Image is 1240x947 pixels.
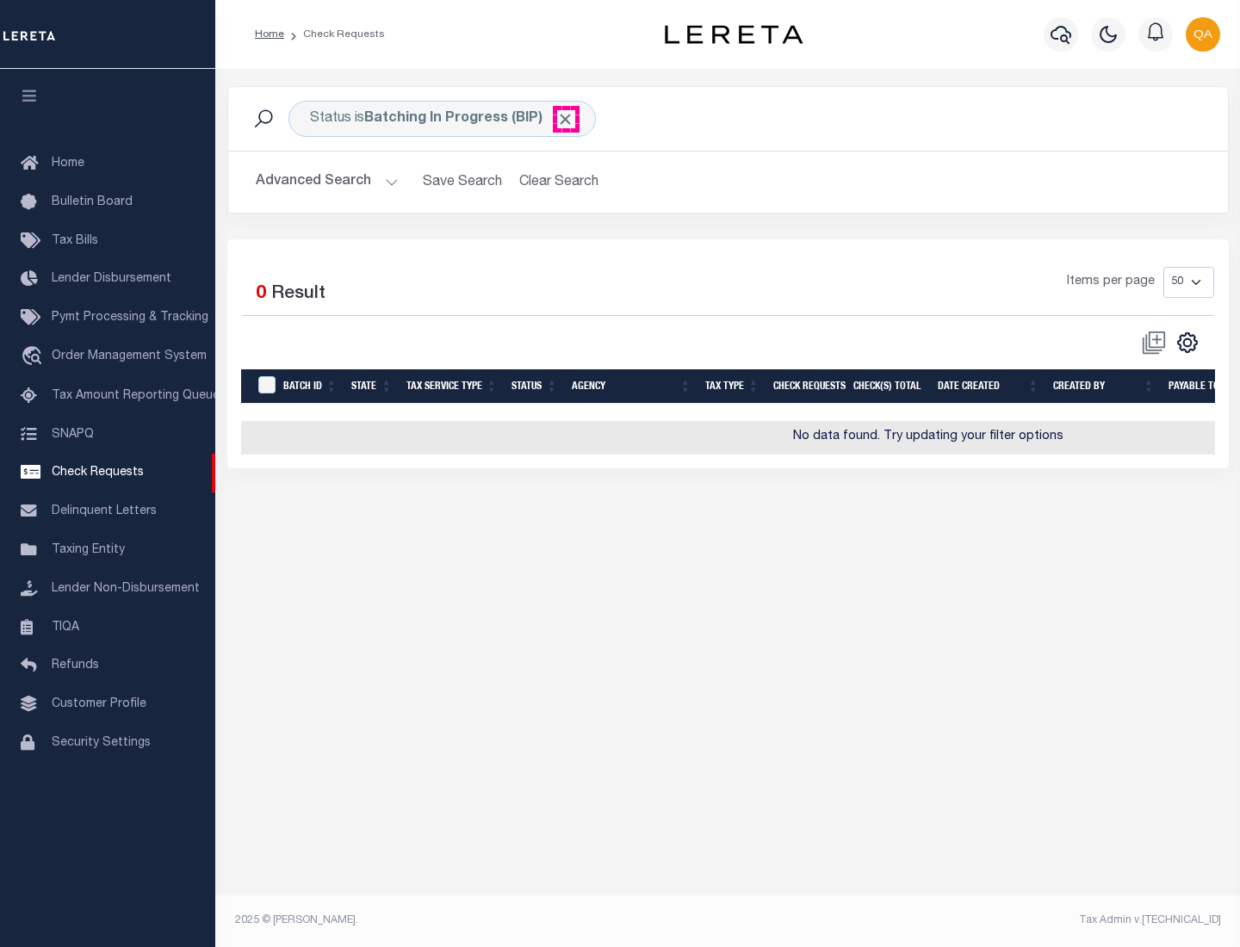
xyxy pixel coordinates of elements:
[271,281,325,308] label: Result
[665,25,803,44] img: logo-dark.svg
[364,112,574,126] b: Batching In Progress (BIP)
[512,165,606,199] button: Clear Search
[565,369,698,405] th: Agency: activate to sort column ascending
[256,285,266,303] span: 0
[1186,17,1220,52] img: svg+xml;base64,PHN2ZyB4bWxucz0iaHR0cDovL3d3dy53My5vcmcvMjAwMC9zdmciIHBvaW50ZXItZXZlbnRzPSJub25lIi...
[52,467,144,479] span: Check Requests
[556,110,574,128] span: Click to Remove
[344,369,400,405] th: State: activate to sort column ascending
[222,913,728,928] div: 2025 © [PERSON_NAME].
[52,235,98,247] span: Tax Bills
[931,369,1046,405] th: Date Created: activate to sort column ascending
[52,350,207,362] span: Order Management System
[52,621,79,633] span: TIQA
[52,390,220,402] span: Tax Amount Reporting Queue
[1046,369,1162,405] th: Created By: activate to sort column ascending
[846,369,931,405] th: Check(s) Total
[256,165,399,199] button: Advanced Search
[276,369,344,405] th: Batch Id: activate to sort column ascending
[400,369,505,405] th: Tax Service Type: activate to sort column ascending
[505,369,565,405] th: Status: activate to sort column ascending
[52,583,200,595] span: Lender Non-Disbursement
[52,428,94,440] span: SNAPQ
[284,27,385,42] li: Check Requests
[52,312,208,324] span: Pymt Processing & Tracking
[412,165,512,199] button: Save Search
[52,196,133,208] span: Bulletin Board
[1067,273,1155,292] span: Items per page
[52,737,151,749] span: Security Settings
[766,369,846,405] th: Check Requests
[255,29,284,40] a: Home
[52,505,157,517] span: Delinquent Letters
[698,369,766,405] th: Tax Type: activate to sort column ascending
[52,158,84,170] span: Home
[21,346,48,368] i: travel_explore
[52,544,125,556] span: Taxing Entity
[52,273,171,285] span: Lender Disbursement
[52,659,99,672] span: Refunds
[741,913,1221,928] div: Tax Admin v.[TECHNICAL_ID]
[52,698,146,710] span: Customer Profile
[288,101,596,137] div: Status is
